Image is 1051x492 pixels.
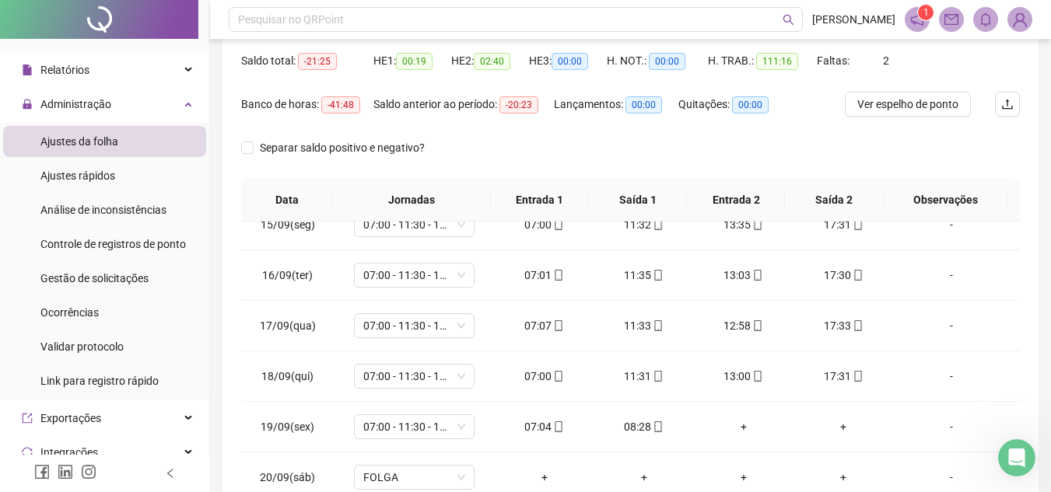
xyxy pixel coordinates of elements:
[254,139,431,156] span: Separar saldo positivo e negativo?
[261,218,315,231] span: 15/09(seg)
[507,216,582,233] div: 07:00
[806,216,881,233] div: 17:31
[507,418,582,435] div: 07:04
[923,7,929,18] span: 1
[751,219,763,230] span: mobile
[998,439,1035,476] iframe: Intercom live chat
[165,468,176,479] span: left
[607,317,681,334] div: 11:33
[552,270,564,281] span: mobile
[40,272,149,284] span: Gestão de solicitações
[806,317,881,334] div: 17:33
[857,96,958,113] span: Ver espelho de ponto
[649,53,685,70] span: 00:00
[651,219,664,230] span: mobile
[906,418,997,435] div: -
[451,52,529,70] div: HE 2:
[260,471,315,483] span: 20/09(sáb)
[883,54,889,67] span: 2
[706,469,781,486] div: +
[806,267,881,284] div: 17:30
[40,340,124,353] span: Validar protocolo
[81,464,96,480] span: instagram
[979,12,993,26] span: bell
[261,420,314,433] span: 19/09(sex)
[40,135,118,148] span: Ajustes da folha
[373,52,451,70] div: HE 1:
[651,371,664,382] span: mobile
[507,267,582,284] div: 07:01
[706,418,781,435] div: +
[241,179,333,222] th: Data
[751,270,763,281] span: mobile
[262,269,313,281] span: 16/09(ter)
[751,371,763,382] span: mobile
[507,368,582,385] div: 07:00
[22,413,33,424] span: export
[910,12,924,26] span: notification
[373,96,554,113] div: Saldo anterior ao período:
[906,317,997,334] div: -
[944,12,958,26] span: mail
[363,263,465,287] span: 07:00 - 11:30 - 13:00 - 17:30
[396,53,433,70] span: 00:19
[806,418,881,435] div: +
[507,469,582,486] div: +
[58,464,73,480] span: linkedin
[333,179,491,222] th: Jornadas
[22,99,33,110] span: lock
[529,52,607,70] div: HE 3:
[40,64,89,76] span: Relatórios
[607,52,708,70] div: H. NOT.:
[896,191,996,208] span: Observações
[40,204,166,216] span: Análise de inconsistências
[706,368,781,385] div: 13:00
[363,213,465,236] span: 07:00 - 11:30 - 13:00 - 17:30
[812,11,895,28] span: [PERSON_NAME]
[918,5,934,20] sup: 1
[40,412,101,424] span: Exportações
[706,216,781,233] div: 13:35
[474,53,510,70] span: 02:40
[363,365,465,388] span: 07:00 - 11:30 - 13:00 - 17:30
[607,216,681,233] div: 11:32
[851,320,864,331] span: mobile
[241,96,373,113] div: Banco de horas:
[607,469,681,486] div: +
[507,317,582,334] div: 07:07
[260,319,316,332] span: 17/09(qua)
[34,464,50,480] span: facebook
[806,368,881,385] div: 17:31
[751,320,763,331] span: mobile
[906,469,997,486] div: -
[40,375,159,387] span: Link para registro rápido
[552,53,588,70] span: 00:00
[607,267,681,284] div: 11:35
[40,306,99,319] span: Ocorrências
[651,270,664,281] span: mobile
[552,371,564,382] span: mobile
[732,96,769,113] span: 00:00
[40,169,115,182] span: Ajustes rápidos
[706,317,781,334] div: 12:58
[884,179,1008,222] th: Observações
[678,96,787,113] div: Quitações:
[1001,98,1014,110] span: upload
[22,447,33,458] span: sync
[651,421,664,432] span: mobile
[651,320,664,331] span: mobile
[851,270,864,281] span: mobile
[1008,8,1032,31] img: 90425
[363,466,465,489] span: FOLGA
[40,238,186,250] span: Controle de registros de ponto
[906,216,997,233] div: -
[491,179,589,222] th: Entrada 1
[22,65,33,75] span: file
[625,96,662,113] span: 00:00
[261,370,314,382] span: 18/09(qui)
[499,96,538,113] span: -20:23
[906,368,997,385] div: -
[321,96,360,113] span: -41:48
[607,418,681,435] div: 08:28
[806,469,881,486] div: +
